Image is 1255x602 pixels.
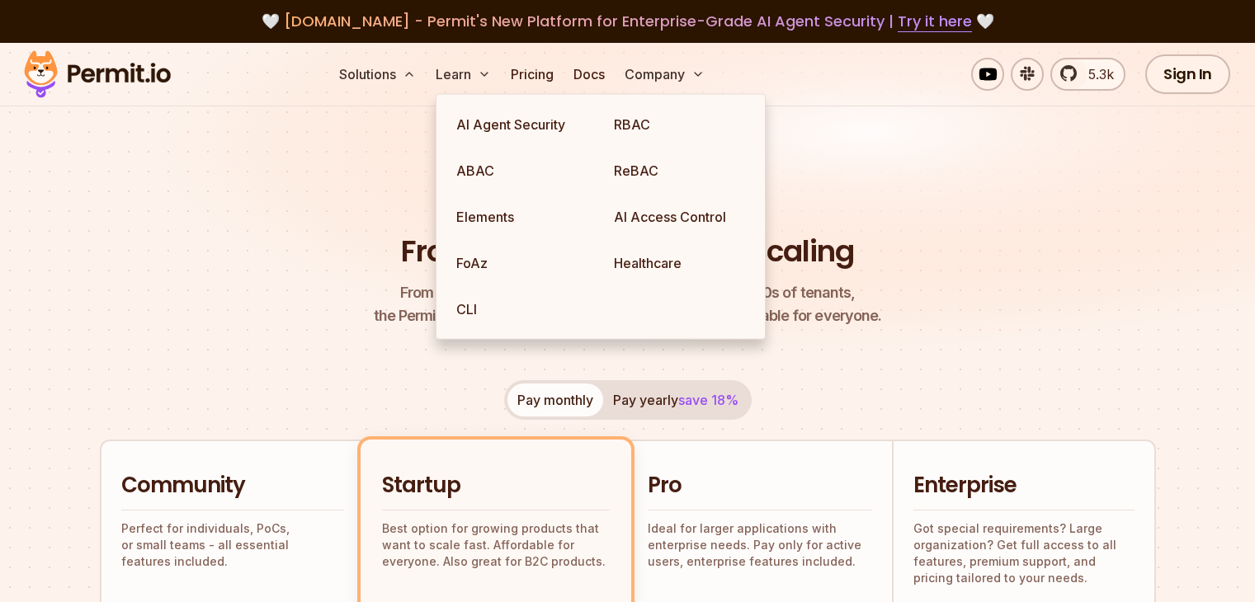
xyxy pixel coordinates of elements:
[913,471,1135,501] h2: Enterprise
[601,101,758,148] a: RBAC
[601,148,758,194] a: ReBAC
[678,392,738,408] span: save 18%
[648,520,872,570] p: Ideal for larger applications with enterprise needs. Pay only for active users, enterprise featur...
[1078,64,1114,84] span: 5.3k
[504,58,560,91] a: Pricing
[443,148,601,194] a: ABAC
[382,520,610,570] p: Best option for growing products that want to scale fast. Affordable for everyone. Also great for...
[374,281,882,327] p: the Permit pricing model is simple, transparent, and affordable for everyone.
[17,46,178,102] img: Permit logo
[603,383,748,416] button: Pay yearlysave 18%
[429,58,498,91] button: Learn
[567,58,611,91] a: Docs
[443,286,601,332] a: CLI
[913,520,1135,586] p: Got special requirements? Large organization? Get full access to all features, premium support, a...
[1050,58,1125,91] a: 5.3k
[1145,54,1230,94] a: Sign In
[121,471,344,501] h2: Community
[284,11,972,31] span: [DOMAIN_NAME] - Permit's New Platform for Enterprise-Grade AI Agent Security |
[40,10,1215,33] div: 🤍 🤍
[601,240,758,286] a: Healthcare
[401,231,854,272] h1: From Free to Predictable Scaling
[382,471,610,501] h2: Startup
[648,471,872,501] h2: Pro
[443,194,601,240] a: Elements
[601,194,758,240] a: AI Access Control
[443,240,601,286] a: FoAz
[898,11,972,32] a: Try it here
[618,58,711,91] button: Company
[374,281,882,304] span: From a startup with 100 users to an enterprise with 1000s of tenants,
[443,101,601,148] a: AI Agent Security
[121,520,344,570] p: Perfect for individuals, PoCs, or small teams - all essential features included.
[333,58,422,91] button: Solutions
